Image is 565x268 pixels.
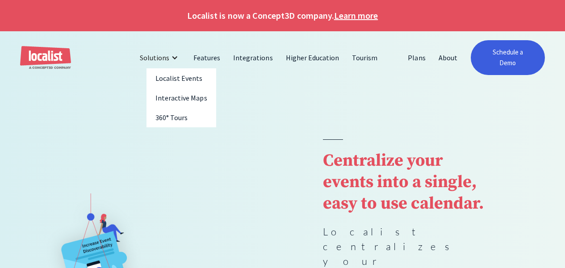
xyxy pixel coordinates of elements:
a: Interactive Maps [146,88,216,108]
a: Features [187,47,227,68]
a: home [20,46,71,70]
a: Tourism [346,47,384,68]
a: 360° Tours [146,108,216,127]
a: Integrations [227,47,279,68]
a: Localist Events [146,68,216,88]
a: Learn more [334,9,378,22]
a: Higher Education [280,47,346,68]
a: About [432,47,464,68]
div: Solutions [140,52,169,63]
a: Schedule a Demo [471,40,545,75]
a: Plans [402,47,432,68]
nav: Solutions [146,68,216,127]
strong: Centralize your events into a single, easy to use calendar. [323,150,484,214]
div: Solutions [133,47,187,68]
